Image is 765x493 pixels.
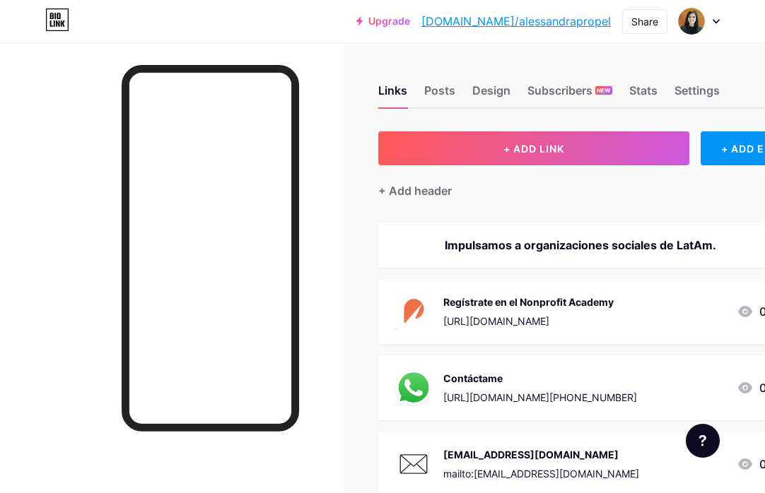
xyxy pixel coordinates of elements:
div: Settings [675,82,720,107]
div: Design [472,82,510,107]
div: + Add header [378,182,452,199]
div: Stats [629,82,658,107]
a: [DOMAIN_NAME]/alessandrapropel [421,13,611,30]
button: + ADD LINK [378,131,689,165]
img: Alessandra Guerrero [678,8,705,35]
a: Upgrade [356,16,410,27]
span: NEW [597,86,610,95]
div: [URL][DOMAIN_NAME][PHONE_NUMBER] [443,390,637,405]
img: Regístrate en el Nonprofit Academy [395,293,432,330]
img: aguerrero@wepropel.org [395,446,432,482]
div: Subscribers [527,82,612,107]
div: Contáctame [443,371,637,386]
span: + ADD LINK [503,143,564,155]
div: [EMAIL_ADDRESS][DOMAIN_NAME] [443,447,639,462]
img: Contáctame [395,369,432,406]
div: Posts [424,82,455,107]
div: mailto:[EMAIL_ADDRESS][DOMAIN_NAME] [443,466,639,481]
div: Links [378,82,407,107]
div: Share [631,14,658,29]
div: [URL][DOMAIN_NAME] [443,314,614,328]
div: Regístrate en el Nonprofit Academy [443,295,614,309]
